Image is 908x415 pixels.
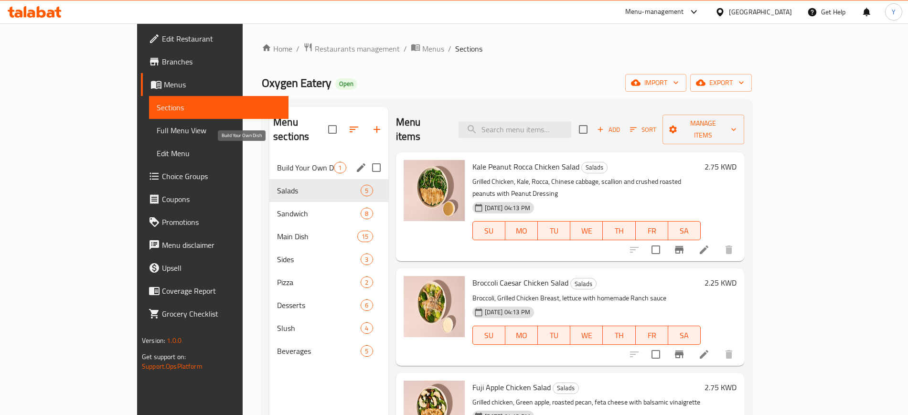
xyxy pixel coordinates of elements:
span: SA [672,329,697,342]
span: MO [509,224,534,238]
h6: 2.75 KWD [705,381,737,394]
span: Sort [630,124,656,135]
button: SA [668,326,701,345]
div: Menu-management [625,6,684,18]
div: items [361,254,373,265]
span: Oxygen Eatery [262,72,331,94]
div: items [361,322,373,334]
h6: 2.25 KWD [705,276,737,289]
span: Pizza [277,277,361,288]
img: Kale Peanut Rocca Chicken Salad [404,160,465,221]
div: items [357,231,373,242]
a: Upsell [141,256,288,279]
a: Coverage Report [141,279,288,302]
button: Branch-specific-item [668,238,691,261]
span: Salads [277,185,361,196]
li: / [296,43,299,54]
span: 1.0.0 [167,334,182,347]
span: MO [509,329,534,342]
span: Choice Groups [162,170,281,182]
button: import [625,74,686,92]
span: Build Your Own Dish [277,162,334,173]
span: Y [892,7,896,17]
span: Promotions [162,216,281,228]
a: Edit menu item [698,349,710,360]
span: 5 [361,347,372,356]
a: Choice Groups [141,165,288,188]
span: import [633,77,679,89]
img: Broccoli Caesar Chicken Salad [404,276,465,337]
div: Salads [570,278,597,289]
div: items [361,208,373,219]
button: TU [538,326,570,345]
button: delete [717,343,740,366]
span: Select section [573,119,593,139]
a: Menu disclaimer [141,234,288,256]
div: Beverages5 [269,340,388,362]
button: TH [603,221,635,240]
a: Promotions [141,211,288,234]
div: items [361,185,373,196]
a: Edit menu item [698,244,710,255]
li: / [448,43,451,54]
button: FR [636,221,668,240]
div: Pizza2 [269,271,388,294]
span: SU [477,224,502,238]
a: Grocery Checklist [141,302,288,325]
span: Full Menu View [157,125,281,136]
span: Restaurants management [315,43,400,54]
span: Select to update [646,240,666,260]
span: Desserts [277,299,361,311]
span: [DATE] 04:13 PM [481,203,534,213]
div: Sides [277,254,361,265]
span: Branches [162,56,281,67]
div: Beverages [277,345,361,357]
span: Upsell [162,262,281,274]
span: Open [335,80,357,88]
span: Manage items [670,117,737,141]
div: Salads [553,383,579,394]
span: Sections [157,102,281,113]
span: TH [607,224,631,238]
span: 5 [361,186,372,195]
input: search [459,121,571,138]
span: 8 [361,209,372,218]
button: SA [668,221,701,240]
button: Add [593,122,624,137]
span: Select to update [646,344,666,364]
span: Menus [422,43,444,54]
span: Sort sections [342,118,365,141]
span: Get support on: [142,351,186,363]
button: TU [538,221,570,240]
button: FR [636,326,668,345]
span: 4 [361,324,372,333]
button: Manage items [662,115,744,144]
span: Select all sections [322,119,342,139]
button: MO [505,326,538,345]
span: Coupons [162,193,281,205]
p: Grilled chicken, Green apple, roasted pecan, feta cheese with balsamic vinaigrette [472,396,701,408]
nav: breadcrumb [262,43,752,55]
a: Edit Restaurant [141,27,288,50]
a: Menus [141,73,288,96]
span: Sort items [624,122,662,137]
span: SU [477,329,502,342]
span: TU [542,329,566,342]
span: Version: [142,334,165,347]
div: items [361,277,373,288]
a: Menus [411,43,444,55]
li: / [404,43,407,54]
div: Sides3 [269,248,388,271]
button: WE [570,326,603,345]
button: delete [717,238,740,261]
div: Main Dish15 [269,225,388,248]
span: Slush [277,322,361,334]
div: items [334,162,346,173]
span: Add item [593,122,624,137]
span: Edit Menu [157,148,281,159]
span: Kale Peanut Rocca Chicken Salad [472,160,579,174]
span: SA [672,224,697,238]
div: [GEOGRAPHIC_DATA] [729,7,792,17]
span: Fuji Apple Chicken Salad [472,380,551,394]
span: Edit Restaurant [162,33,281,44]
